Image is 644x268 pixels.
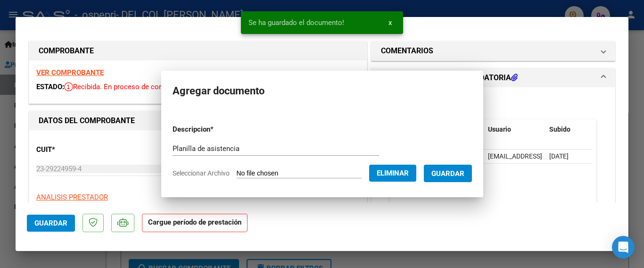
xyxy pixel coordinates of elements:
[36,144,133,155] p: CUIT
[549,152,569,160] span: [DATE]
[369,165,416,182] button: Eliminar
[36,68,104,77] a: VER COMPROBANTE
[142,214,248,232] strong: Cargue período de prestación
[488,126,511,133] span: Usuario
[248,18,344,27] span: Se ha guardado el documento!
[34,219,67,227] span: Guardar
[39,46,94,55] strong: COMPROBANTE
[388,18,392,27] span: x
[36,83,64,91] span: ESTADO:
[372,68,615,87] mat-expansion-panel-header: DOCUMENTACIÓN RESPALDATORIA
[173,169,230,177] span: Seleccionar Archivo
[27,215,75,232] button: Guardar
[424,165,472,182] button: Guardar
[381,45,433,57] h1: COMENTARIOS
[612,236,635,259] div: Open Intercom Messenger
[64,83,253,91] span: Recibida. En proceso de confirmacion/aceptac por la OS.
[372,42,615,60] mat-expansion-panel-header: COMENTARIOS
[39,116,135,125] strong: DATOS DEL COMPROBANTE
[549,126,570,133] span: Subido
[545,119,593,140] datatable-header-cell: Subido
[431,169,464,178] span: Guardar
[36,193,108,201] span: ANALISIS PRESTADOR
[173,82,472,100] h2: Agregar documento
[173,124,263,135] p: Descripcion
[381,14,399,31] button: x
[484,119,545,140] datatable-header-cell: Usuario
[377,169,409,177] span: Eliminar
